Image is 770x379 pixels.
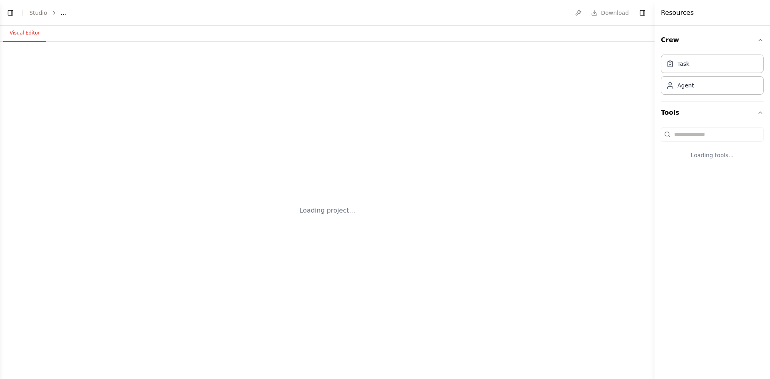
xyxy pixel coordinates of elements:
[661,124,764,172] div: Tools
[677,81,694,89] div: Agent
[661,29,764,51] button: Crew
[5,7,16,18] button: Show left sidebar
[61,9,66,17] span: ...
[677,60,689,68] div: Task
[637,7,648,18] button: Hide right sidebar
[661,51,764,101] div: Crew
[661,8,694,18] h4: Resources
[29,10,47,16] a: Studio
[300,206,355,215] div: Loading project...
[661,145,764,166] div: Loading tools...
[29,9,66,17] nav: breadcrumb
[3,25,46,42] button: Visual Editor
[661,101,764,124] button: Tools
